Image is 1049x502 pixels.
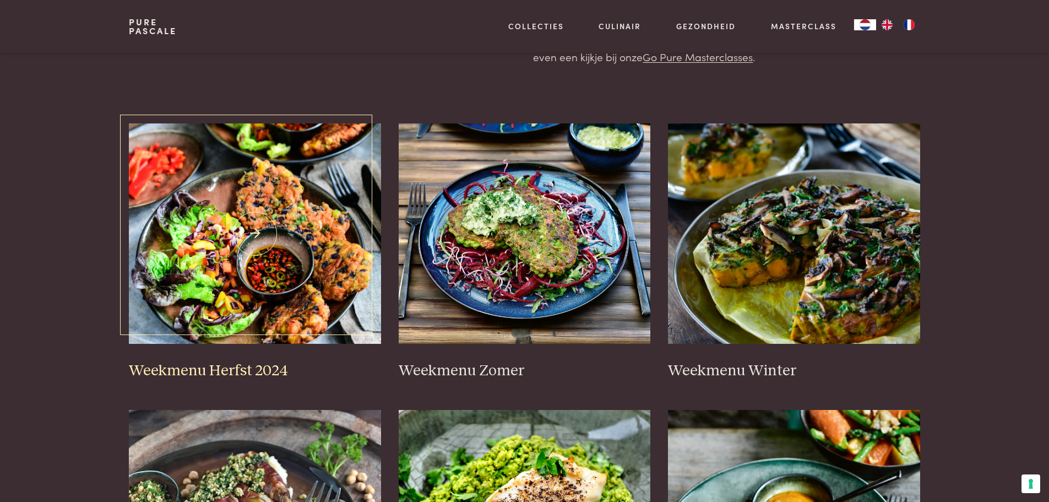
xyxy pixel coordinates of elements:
[643,49,753,64] a: Go Pure Masterclasses
[876,19,920,30] ul: Language list
[399,361,651,381] h3: Weekmenu Zomer
[854,19,876,30] a: NL
[668,123,920,380] a: Weekmenu Winter Weekmenu Winter
[129,123,381,380] a: Weekmenu Herfst 2024 Weekmenu Herfst 2024
[771,20,836,32] a: Masterclass
[129,123,381,344] img: Weekmenu Herfst 2024
[676,20,736,32] a: Gezondheid
[854,19,920,30] aside: Language selected: Nederlands
[399,123,651,344] img: Weekmenu Zomer
[668,361,920,381] h3: Weekmenu Winter
[1021,474,1040,493] button: Uw voorkeuren voor toestemming voor trackingtechnologieën
[876,19,898,30] a: EN
[854,19,876,30] div: Language
[129,18,177,35] a: PurePascale
[129,361,381,381] h3: Weekmenu Herfst 2024
[599,20,641,32] a: Culinair
[898,19,920,30] a: FR
[399,123,651,380] a: Weekmenu Zomer Weekmenu Zomer
[508,20,564,32] a: Collecties
[668,123,920,344] img: Weekmenu Winter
